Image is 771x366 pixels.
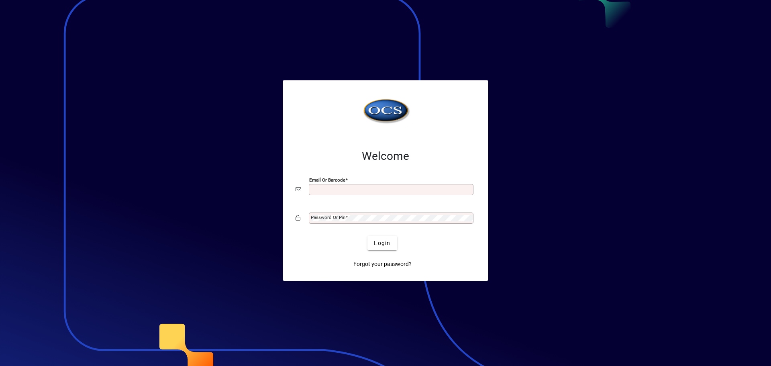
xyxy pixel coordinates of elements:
mat-label: Email or Barcode [309,177,345,183]
a: Forgot your password? [350,257,415,271]
h2: Welcome [296,149,475,163]
span: Forgot your password? [353,260,412,268]
span: Login [374,239,390,247]
button: Login [367,236,397,250]
mat-label: Password or Pin [311,215,345,220]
